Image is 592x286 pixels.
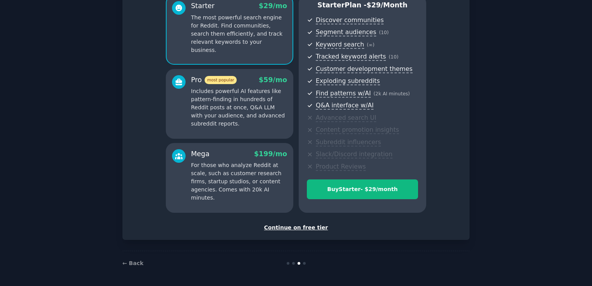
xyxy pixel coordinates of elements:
[259,76,287,84] span: $ 59 /mo
[316,28,376,36] span: Segment audiences
[367,42,375,48] span: ( ∞ )
[379,30,389,35] span: ( 10 )
[316,65,413,73] span: Customer development themes
[191,149,210,159] div: Mega
[131,224,461,232] div: Continue on free tier
[389,54,398,60] span: ( 10 )
[259,2,287,10] span: $ 29 /mo
[316,126,399,134] span: Content promotion insights
[373,91,410,96] span: ( 2k AI minutes )
[367,1,408,9] span: $ 29 /month
[191,1,215,11] div: Starter
[191,161,287,202] p: For those who analyze Reddit at scale, such as customer research firms, startup studios, or conte...
[316,114,376,122] span: Advanced search UI
[316,163,366,171] span: Product Reviews
[316,77,380,85] span: Exploding subreddits
[316,90,371,98] span: Find patterns w/AI
[307,0,418,10] p: Starter Plan -
[316,138,381,146] span: Subreddit influencers
[316,150,392,159] span: Slack/Discord integration
[307,179,418,199] button: BuyStarter- $29/month
[316,53,386,61] span: Tracked keyword alerts
[254,150,287,158] span: $ 199 /mo
[307,185,418,193] div: Buy Starter - $ 29 /month
[316,41,364,49] span: Keyword search
[122,260,143,266] a: ← Back
[316,16,384,24] span: Discover communities
[191,75,237,85] div: Pro
[191,14,287,54] p: The most powerful search engine for Reddit. Find communities, search them efficiently, and track ...
[191,87,287,128] p: Includes powerful AI features like pattern-finding in hundreds of Reddit posts at once, Q&A LLM w...
[205,76,237,84] span: most popular
[316,102,373,110] span: Q&A interface w/AI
